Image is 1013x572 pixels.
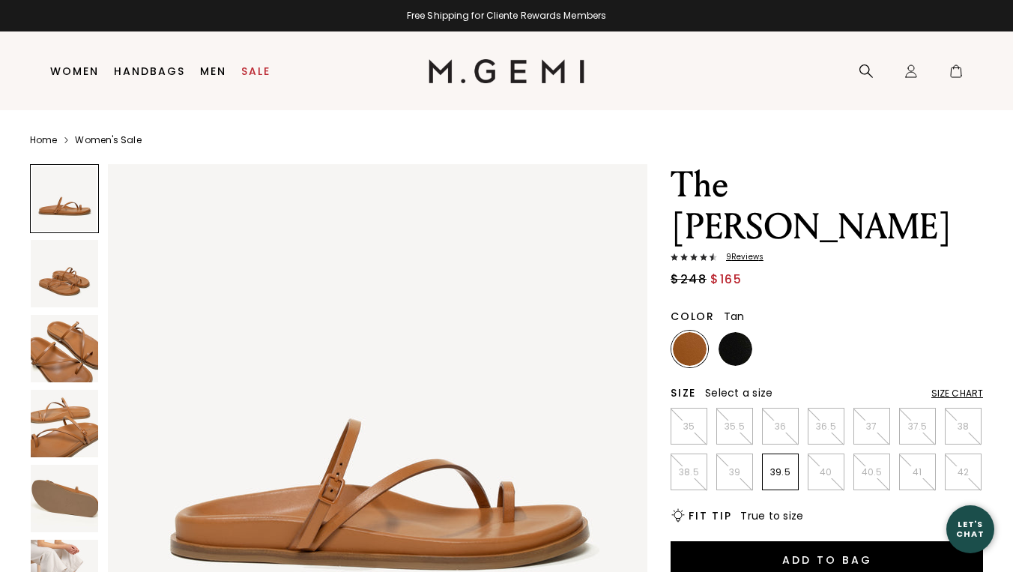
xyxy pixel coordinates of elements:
span: True to size [740,508,803,523]
p: 38 [946,421,981,433]
a: Women [50,65,99,77]
img: Black [719,332,752,366]
p: 42 [946,466,981,478]
a: Handbags [114,65,185,77]
img: The Lorella [31,465,98,532]
a: Women's Sale [75,134,141,146]
a: 9Reviews [671,253,983,265]
p: 39.5 [763,466,798,478]
img: The Lorella [31,315,98,382]
p: 40.5 [854,466,889,478]
p: 35.5 [717,421,752,433]
img: M.Gemi [429,59,585,83]
p: 36.5 [808,421,844,433]
p: 35 [671,421,707,433]
h2: Fit Tip [689,510,731,522]
h1: The [PERSON_NAME] [671,164,983,248]
img: Tan [673,332,707,366]
a: Home [30,134,57,146]
a: Sale [241,65,270,77]
span: 9 Review s [717,253,763,262]
span: Tan [724,309,745,324]
span: $248 [671,271,707,289]
p: 36 [763,421,798,433]
div: Size Chart [931,388,983,400]
span: $165 [710,271,742,289]
img: The Lorella [31,390,98,457]
p: 37.5 [900,421,935,433]
p: 37 [854,421,889,433]
div: Let's Chat [946,520,994,538]
p: 41 [900,466,935,478]
img: The Lorella [31,240,98,307]
span: Select a size [705,385,772,400]
h2: Size [671,387,696,399]
p: 38.5 [671,466,707,478]
p: 39 [717,466,752,478]
a: Men [200,65,226,77]
h2: Color [671,310,715,322]
p: 40 [808,466,844,478]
